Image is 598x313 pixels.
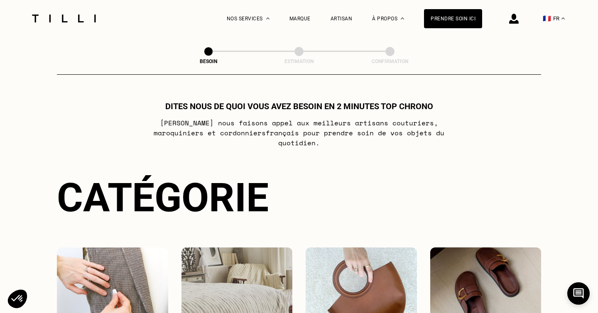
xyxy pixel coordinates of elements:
div: Estimation [257,59,341,64]
h1: Dites nous de quoi vous avez besoin en 2 minutes top chrono [165,101,433,111]
img: Menu déroulant [266,17,270,20]
img: icône connexion [509,14,519,24]
img: menu déroulant [561,17,565,20]
div: Confirmation [348,59,431,64]
a: Prendre soin ici [424,9,482,28]
img: Logo du service de couturière Tilli [29,15,99,22]
a: Artisan [331,16,353,22]
img: Menu déroulant à propos [401,17,404,20]
span: 🇫🇷 [543,15,551,22]
a: Marque [289,16,311,22]
div: Besoin [167,59,250,64]
div: Catégorie [57,174,541,221]
p: [PERSON_NAME] nous faisons appel aux meilleurs artisans couturiers , maroquiniers et cordonniers ... [135,118,464,148]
